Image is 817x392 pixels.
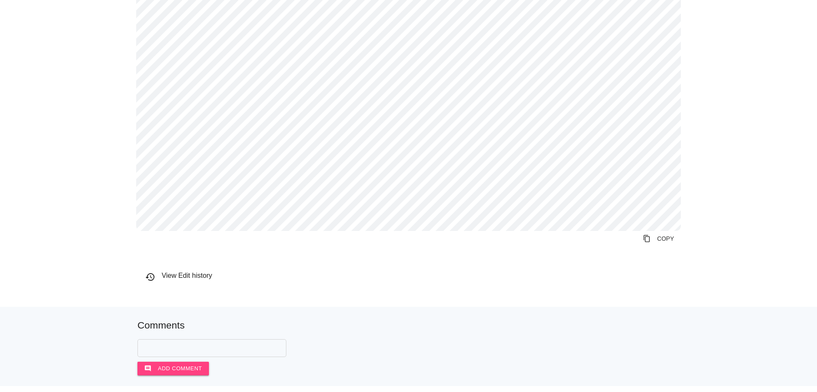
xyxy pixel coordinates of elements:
h6: View Edit history [145,272,681,280]
i: history [145,272,155,282]
button: commentAdd comment [137,362,209,375]
a: Copy to Clipboard [636,231,681,246]
i: comment [144,362,151,375]
h5: Comments [137,320,680,331]
i: content_copy [643,231,651,246]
